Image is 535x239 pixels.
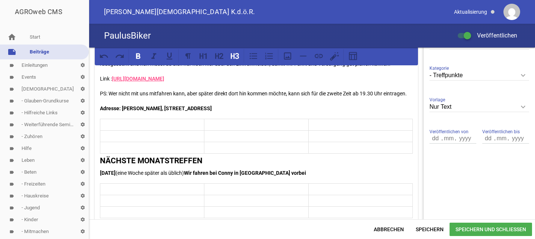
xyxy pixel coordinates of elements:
i: settings [77,107,89,119]
i: settings [77,119,89,131]
i: label [9,99,14,104]
i: settings [77,154,89,166]
i: label [9,158,14,163]
i: settings [77,190,89,202]
p: PS: Wer nicht mit uns mitfahren kann, aber später direkt dort hin kommen möchte, kann sich für di... [100,89,413,98]
i: note [7,48,16,56]
a: [URL][DOMAIN_NAME] [112,76,164,82]
i: home [7,33,16,42]
i: settings [77,226,89,238]
strong: Adresse: [PERSON_NAME], [STREET_ADDRESS] [100,105,212,111]
i: label [9,170,14,175]
i: settings [77,71,89,83]
i: settings [77,214,89,226]
i: label [9,229,14,234]
input: mm [442,134,455,143]
input: dd [429,134,442,143]
i: settings [77,166,89,178]
i: settings [77,202,89,214]
i: label [9,122,14,127]
input: yyyy [455,134,474,143]
span: Veröffentlichen bis [482,128,520,135]
p: Link : [100,74,413,83]
i: settings [77,143,89,154]
i: settings [77,83,89,95]
span: Veröffentlichen [468,32,517,39]
i: label [9,111,14,115]
i: label [9,87,14,92]
input: yyyy [508,134,527,143]
i: label [9,217,14,222]
i: settings [77,131,89,143]
i: keyboard_arrow_down [517,101,529,113]
strong: Wir fahren bei Conny in [GEOGRAPHIC_DATA] vorbei [184,170,306,176]
strong: NÄCHSTE MONATSTREFFEN [100,156,202,165]
strong: [DATE] [100,170,116,176]
span: Speichern [410,223,450,236]
i: settings [77,95,89,107]
input: mm [495,134,508,143]
span: Speichern und Schließen [450,223,532,236]
i: label [9,206,14,210]
h4: PaulusBiker [104,30,151,42]
i: label [9,134,14,139]
i: keyboard_arrow_down [517,69,529,81]
i: label [9,75,14,80]
span: Veröffentlichen von [429,128,468,135]
span: [PERSON_NAME][DEMOGRAPHIC_DATA] K.d.ö.R. [104,9,255,15]
i: label [9,194,14,199]
i: settings [77,59,89,71]
i: label [9,182,14,187]
p: (eine Woche später als üblich) [100,168,413,177]
i: label [9,63,14,68]
i: settings [77,178,89,190]
span: Abbrechen [368,223,410,236]
input: dd [482,134,495,143]
i: label [9,146,14,151]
